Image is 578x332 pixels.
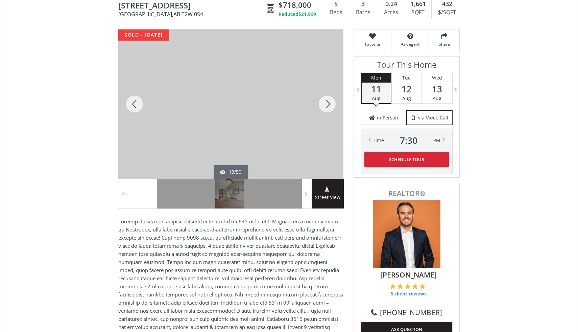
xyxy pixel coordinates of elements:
div: Baths [353,7,374,18]
span: [GEOGRAPHIC_DATA] , AB T2W 0S4 [118,12,263,17]
div: sold - [DATE] [118,29,169,41]
span: in Person [377,114,398,121]
div: Wed [422,73,452,83]
span: Favorite [357,41,388,47]
div: Time PM [373,136,440,145]
span: via Video Call [418,114,448,121]
div: Mon [362,73,391,83]
span: Aug [372,95,381,102]
span: REALTOR® [361,190,452,197]
img: 1 of 5 stars [390,283,396,289]
div: SQFT [409,7,428,18]
span: 12 [391,84,422,94]
span: [PERSON_NAME] [365,270,452,280]
div: Reduced [279,11,316,18]
div: 71 Snowdon Crescent SW Calgary, AB T2W 0S4 - Photo 13 of 50 [118,29,343,179]
img: 2 of 5 stars [397,283,403,289]
a: [PHONE_NUMBER] [371,307,442,317]
img: Photo of Graham Kennelly [373,200,440,268]
span: 71 Snowdon Crescent SW [118,1,263,12]
div: 13/50 [220,169,241,175]
div: Tue [391,73,422,83]
div: Acres [381,7,401,18]
span: 11 [362,84,391,94]
h3: Tour This Home [361,60,453,73]
span: 5 client reviews [390,290,427,297]
span: 7 : 30 [400,136,417,145]
span: Street View [312,194,344,201]
button: Schedule Tour [364,152,449,167]
span: Aug [433,95,441,102]
div: Beds [327,7,345,18]
span: Ask agent [395,41,425,47]
span: Share [432,41,456,47]
img: 4 of 5 stars [412,283,418,289]
img: 5 of 5 stars [419,283,426,289]
span: 13 [422,84,452,94]
span: $21,999 [298,11,316,18]
img: 3 of 5 stars [405,283,411,289]
span: Aug [402,95,411,102]
div: $/SQFT [435,7,459,18]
